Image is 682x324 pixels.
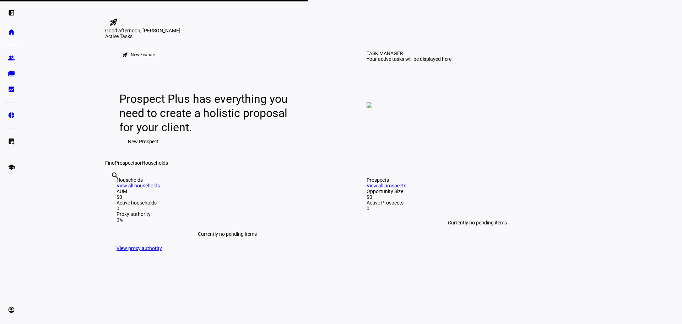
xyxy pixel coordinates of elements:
[131,52,155,58] div: New Feature
[111,181,112,190] input: Enter name of prospect or household
[8,28,15,36] eth-mat-symbol: home
[8,138,15,145] eth-mat-symbol: list_alt_add
[367,102,372,108] img: empty-tasks.png
[117,223,338,245] div: Currently no pending items
[119,92,294,134] div: Prospect Plus has everything you need to create a holistic proposal for your client.
[4,67,18,81] a: folder_copy
[117,194,338,200] div: $0
[8,9,15,16] eth-mat-symbol: left_panel_open
[367,211,588,234] div: Currently no pending items
[367,188,588,194] div: Opportunity Size
[128,134,159,149] span: New Prospect
[117,245,162,251] a: View proxy authority
[117,211,338,217] div: Proxy authority
[8,164,15,171] eth-mat-symbol: school
[8,70,15,77] eth-mat-symbol: folder_copy
[117,200,338,206] div: Active households
[4,108,18,122] a: pie_chart
[117,206,338,211] div: 0
[105,160,600,166] div: Find or
[8,112,15,119] eth-mat-symbol: pie_chart
[109,18,118,26] mat-icon: rocket_launch
[367,200,588,206] div: Active Prospects
[122,52,128,58] mat-icon: rocket_launch
[367,206,588,211] div: 0
[119,134,167,149] button: New Prospect
[8,86,15,93] eth-mat-symbol: bid_landscape
[115,160,137,166] span: Prospects
[105,28,600,33] div: Good afternoon, [PERSON_NAME]
[367,183,406,188] a: View all prospects
[367,56,451,62] div: Your active tasks will be displayed here
[4,25,18,39] a: home
[117,217,338,223] div: 0%
[111,171,119,180] mat-icon: search
[105,33,600,39] div: Active Tasks
[117,188,338,194] div: AUM
[117,177,338,183] div: Households
[367,177,588,183] div: Prospects
[117,183,160,188] a: View all households
[8,306,15,313] eth-mat-symbol: account_circle
[142,160,168,166] span: Households
[367,194,588,200] div: $0
[4,51,18,65] a: group
[8,54,15,62] eth-mat-symbol: group
[367,51,403,56] div: TASK MANAGER
[4,82,18,96] a: bid_landscape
